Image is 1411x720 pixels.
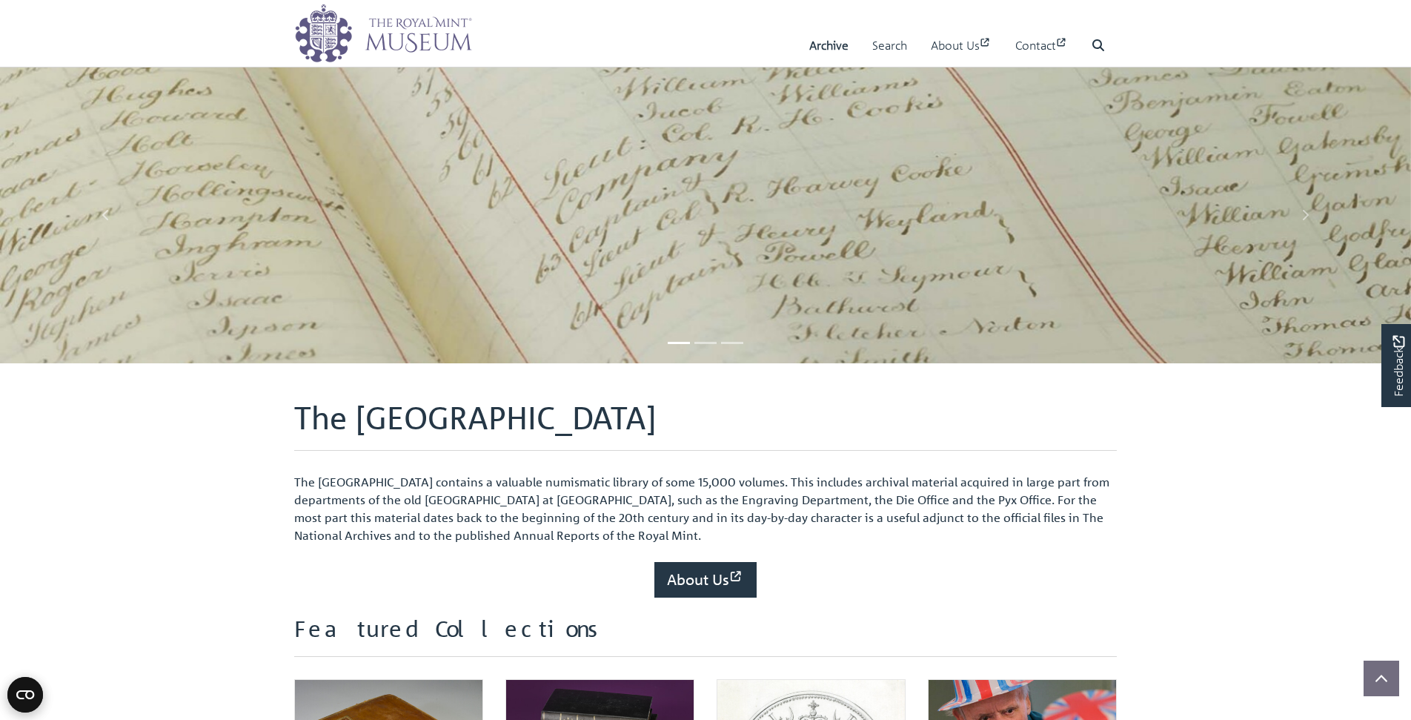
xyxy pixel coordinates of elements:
[1364,661,1399,696] button: Scroll to top
[1015,24,1068,67] a: Contact
[872,24,907,67] a: Search
[294,399,1117,451] h1: The [GEOGRAPHIC_DATA]
[1199,67,1411,363] a: Move to next slideshow image
[1381,324,1411,407] a: Would you like to provide feedback?
[931,24,992,67] a: About Us
[809,24,849,67] a: Archive
[1390,335,1407,397] span: Feedback
[294,4,472,63] img: logo_wide.png
[7,677,43,713] button: Open CMP widget
[294,615,1117,657] h2: Featured Collections
[654,562,757,598] a: About Us
[294,473,1117,544] p: The [GEOGRAPHIC_DATA] contains a valuable numismatic library of some 15,000 volumes. This include...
